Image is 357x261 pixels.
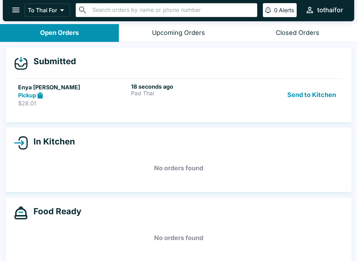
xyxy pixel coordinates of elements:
[28,7,57,14] p: To Thai For
[90,5,254,15] input: Search orders by name or phone number
[18,100,128,107] p: $28.01
[14,156,343,181] h5: No orders found
[28,136,75,147] h4: In Kitchen
[28,206,81,217] h4: Food Ready
[14,79,343,111] a: Enya [PERSON_NAME]Pickup$28.0118 seconds agoPad ThaiSend to Kitchen
[302,2,346,17] button: tothaifor
[40,29,79,37] div: Open Orders
[276,29,319,37] div: Closed Orders
[28,56,76,67] h4: Submitted
[18,92,36,99] strong: Pickup
[131,90,241,96] p: Pad Thai
[317,6,343,14] div: tothaifor
[274,7,278,14] p: 0
[18,83,128,91] h5: Enya [PERSON_NAME]
[14,225,343,251] h5: No orders found
[279,7,294,14] p: Alerts
[284,83,339,107] button: Send to Kitchen
[131,83,241,90] h6: 18 seconds ago
[25,3,70,17] button: To Thai For
[152,29,205,37] div: Upcoming Orders
[7,1,25,19] button: open drawer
